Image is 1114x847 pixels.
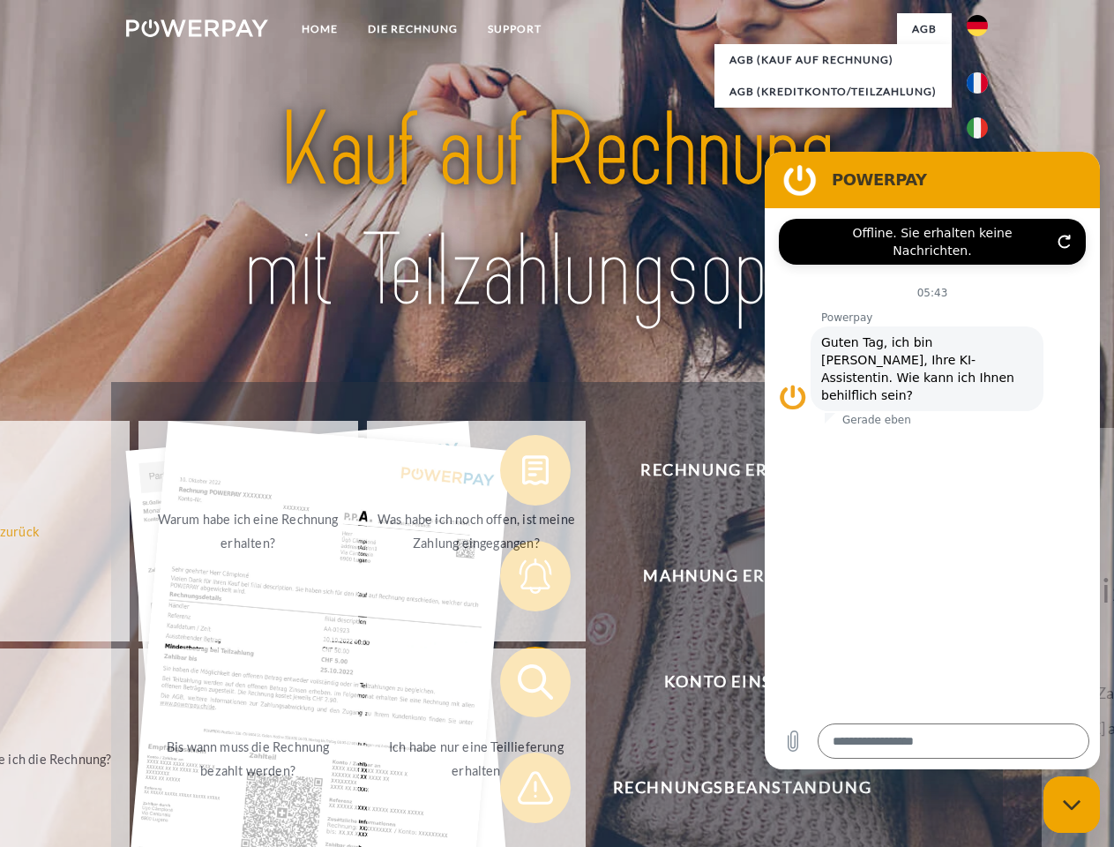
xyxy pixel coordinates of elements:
a: Home [287,13,353,45]
a: AGB (Kreditkonto/Teilzahlung) [714,76,952,108]
div: Was habe ich noch offen, ist meine Zahlung eingegangen? [378,507,576,555]
img: fr [967,72,988,94]
iframe: Schaltfläche zum Öffnen des Messaging-Fensters; Konversation läuft [1043,776,1100,833]
a: agb [897,13,952,45]
a: Was habe ich noch offen, ist meine Zahlung eingegangen? [367,421,587,641]
div: Bis wann muss die Rechnung bezahlt werden? [149,735,348,783]
span: Konto einsehen [526,647,958,717]
a: AGB (Kauf auf Rechnung) [714,44,952,76]
button: Rechnungsbeanstandung [500,753,959,823]
div: Warum habe ich eine Rechnung erhalten? [149,507,348,555]
img: logo-powerpay-white.svg [126,19,268,37]
div: Ich habe nur eine Teillieferung erhalten [378,735,576,783]
a: SUPPORT [473,13,557,45]
button: Konto einsehen [500,647,959,717]
img: title-powerpay_de.svg [168,85,946,338]
img: de [967,15,988,36]
iframe: Messaging-Fenster [765,152,1100,769]
span: Rechnungsbeanstandung [526,753,958,823]
a: DIE RECHNUNG [353,13,473,45]
img: it [967,117,988,139]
